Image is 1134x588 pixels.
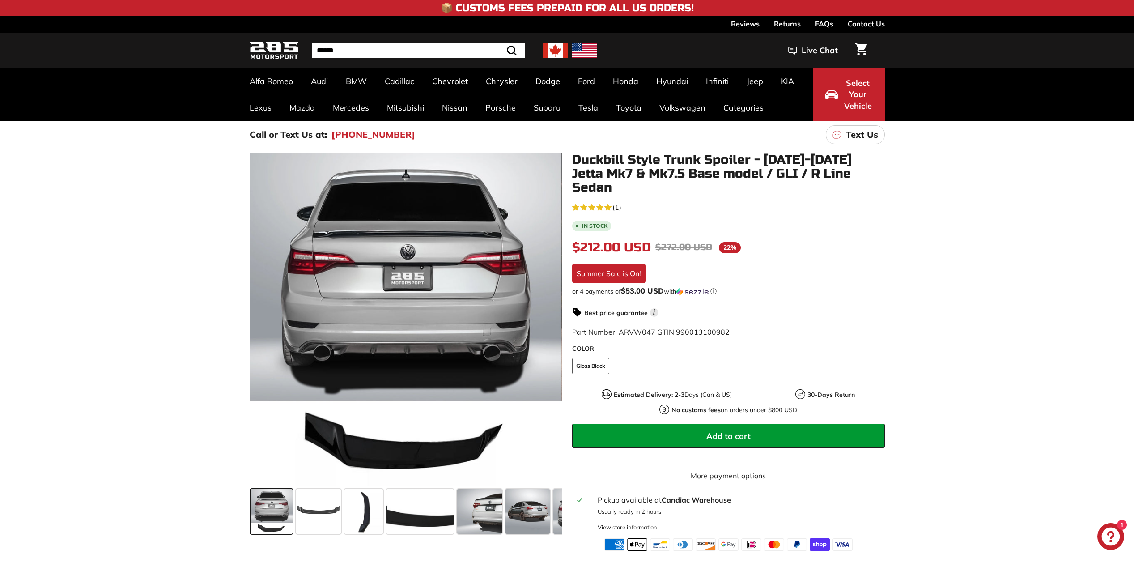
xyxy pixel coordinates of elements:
span: $53.00 USD [621,286,664,295]
strong: No customs fees [671,406,721,414]
span: Part Number: ARVW047 GTIN: [572,328,730,337]
a: Contact Us [848,16,885,31]
a: [PHONE_NUMBER] [331,128,415,141]
a: Reviews [731,16,760,31]
span: $212.00 USD [572,240,651,255]
span: (1) [612,202,621,213]
span: $272.00 USD [655,242,712,253]
a: Returns [774,16,801,31]
a: KIA [772,68,803,94]
p: on orders under $800 USD [671,405,797,415]
a: Categories [714,94,773,121]
span: Live Chat [802,45,838,56]
img: bancontact [650,538,670,551]
img: apple_pay [627,538,647,551]
a: 5.0 rating (1 votes) [572,201,885,213]
span: Add to cart [706,431,751,441]
a: Cart [849,35,872,66]
a: Alfa Romeo [241,68,302,94]
a: Chevrolet [423,68,477,94]
a: Chrysler [477,68,527,94]
img: visa [832,538,853,551]
strong: Best price guarantee [584,309,648,317]
input: Search [312,43,525,58]
button: Live Chat [777,39,849,62]
a: Volkswagen [650,94,714,121]
button: Add to cart [572,424,885,448]
p: Text Us [846,128,878,141]
strong: Candiac Warehouse [662,495,731,504]
p: Call or Text Us at: [250,128,327,141]
a: Infiniti [697,68,738,94]
a: Jeep [738,68,772,94]
strong: 30-Days Return [807,391,855,399]
p: Days (Can & US) [614,390,732,400]
a: More payment options [572,470,885,481]
a: Toyota [607,94,650,121]
a: Ford [569,68,604,94]
img: paypal [787,538,807,551]
h4: 📦 Customs Fees Prepaid for All US Orders! [441,3,694,13]
img: diners_club [673,538,693,551]
img: ideal [741,538,761,551]
span: 990013100982 [676,328,730,337]
inbox-online-store-chat: Shopify online store chat [1095,523,1127,552]
a: Porsche [476,94,525,121]
a: Lexus [241,94,280,121]
a: Dodge [527,68,569,94]
span: 22% [719,242,741,253]
a: Cadillac [376,68,423,94]
h1: Duckbill Style Trunk Spoiler - [DATE]-[DATE] Jetta Mk7 & Mk7.5 Base model / GLI / R Line Sedan [572,153,885,194]
p: Usually ready in 2 hours [598,507,879,516]
button: Select Your Vehicle [813,68,885,121]
a: Audi [302,68,337,94]
a: Nissan [433,94,476,121]
a: Subaru [525,94,569,121]
img: Logo_285_Motorsport_areodynamics_components [250,40,299,61]
span: i [650,308,658,317]
div: Pickup available at [598,494,879,505]
img: discover [696,538,716,551]
img: master [764,538,784,551]
label: COLOR [572,344,885,354]
a: Mitsubishi [378,94,433,121]
strong: Estimated Delivery: 2-3 [614,391,684,399]
span: Select Your Vehicle [843,77,873,112]
a: Honda [604,68,647,94]
a: Mazda [280,94,324,121]
div: Summer Sale is On! [572,264,646,283]
a: Hyundai [647,68,697,94]
b: In stock [582,223,607,229]
div: or 4 payments of$53.00 USDwithSezzle Click to learn more about Sezzle [572,287,885,296]
img: shopify_pay [810,538,830,551]
img: american_express [604,538,624,551]
img: Sezzle [676,288,709,296]
img: google_pay [718,538,739,551]
a: Mercedes [324,94,378,121]
a: BMW [337,68,376,94]
div: or 4 payments of with [572,287,885,296]
a: Text Us [826,125,885,144]
div: View store information [598,523,657,532]
a: FAQs [815,16,833,31]
a: Tesla [569,94,607,121]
